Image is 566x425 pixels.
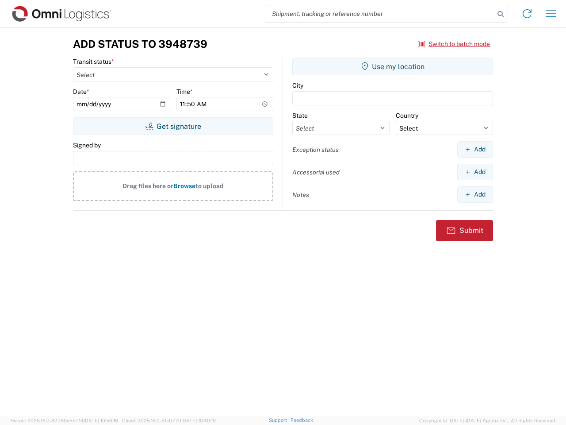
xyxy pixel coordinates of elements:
[292,81,303,89] label: City
[84,418,118,423] span: [DATE] 10:56:16
[436,220,493,241] button: Submit
[292,58,493,75] button: Use my location
[457,164,493,180] button: Add
[73,58,114,66] label: Transit status
[73,88,89,96] label: Date
[176,88,193,96] label: Time
[419,417,555,425] span: Copyright © [DATE]-[DATE] Agistix Inc., All Rights Reserved
[457,141,493,158] button: Add
[11,418,118,423] span: Server: 2025.16.0-82789e55714
[181,418,216,423] span: [DATE] 10:40:19
[292,146,339,154] label: Exception status
[122,418,216,423] span: Client: 2025.16.0-8fc0770
[122,182,173,189] span: Drag files here or
[73,141,101,149] label: Signed by
[396,112,418,120] label: Country
[265,5,494,22] input: Shipment, tracking or reference number
[73,38,207,50] h3: Add Status to 3948739
[269,417,291,423] a: Support
[291,417,313,423] a: Feedback
[418,37,490,51] button: Switch to batch mode
[457,186,493,203] button: Add
[173,182,195,189] span: Browse
[292,191,309,199] label: Notes
[292,168,340,176] label: Accessorial used
[195,182,224,189] span: to upload
[292,112,308,120] label: State
[73,117,273,135] button: Get signature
